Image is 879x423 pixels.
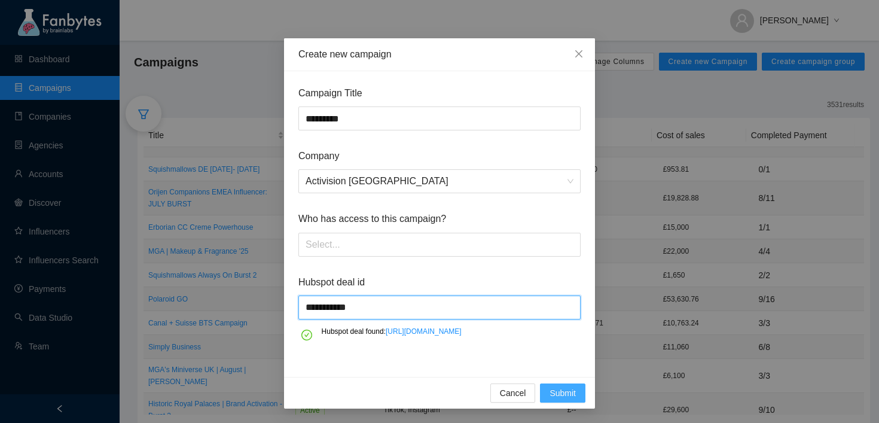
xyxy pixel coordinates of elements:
[540,384,585,403] button: Submit
[490,384,536,403] button: Cancel
[298,48,581,61] div: Create new campaign
[306,170,573,193] span: Activision UK
[322,325,462,337] p: Hubspot deal found:
[500,387,526,400] span: Cancel
[298,86,581,101] span: Campaign Title
[574,49,584,59] span: close
[386,327,462,336] a: [URL][DOMAIN_NAME]
[298,211,581,226] span: Who has access to this campaign?
[550,387,576,400] span: Submit
[563,38,595,71] button: Close
[301,325,312,345] span: check-circle
[298,275,581,290] span: Hubspot deal id
[298,148,581,163] span: Company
